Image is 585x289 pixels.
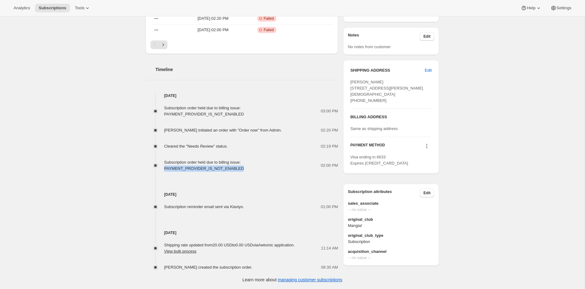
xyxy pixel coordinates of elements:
[164,243,295,253] span: Shipping rate updated from 20.00 USD to 0.00 USD via Awtomic application .
[348,223,434,229] span: Mangia!
[348,200,434,207] span: sales_associate
[182,27,244,33] span: [DATE] · 02:00 PM
[14,6,30,10] span: Analytics
[264,16,274,21] span: Failed
[348,189,420,197] h3: Subscription attributes
[154,16,158,21] span: ---
[164,249,197,253] button: View bulk process
[350,67,425,73] h3: SHIPPING ADDRESS
[348,216,434,223] span: original_club
[423,34,430,39] span: Edit
[10,4,34,12] button: Analytics
[527,6,535,10] span: Help
[182,15,244,22] span: [DATE] · 02:20 PM
[420,189,434,197] button: Edit
[350,155,408,165] span: Visa ending in 6633 Expires [CREDIT_CARD_DATA]
[75,6,84,10] span: Tools
[150,40,333,49] nav: Pagination
[278,277,342,282] a: managing customer subscriptions
[164,144,228,149] span: Cleared the "Needs Review" status.
[350,143,385,151] h3: PAYMENT METHOD
[164,204,244,209] span: Subscription reminder email sent via Klaviyo.
[348,232,434,239] span: original_club_type
[164,160,244,171] span: Subscription order held due to billing issue: PAYMENT_PROVIDER_IS_NOT_ENABLED
[348,44,391,49] span: No notes from customer
[146,191,338,198] h4: [DATE]
[321,108,338,114] span: 03:00 PM
[154,27,158,32] span: ---
[348,239,434,245] span: Subscription
[348,255,434,261] span: -- no value --
[71,4,94,12] button: Tools
[321,204,338,210] span: 01:00 PM
[423,191,430,195] span: Edit
[350,114,432,120] h3: BILLING ADDRESS
[159,40,167,49] button: Next
[164,128,282,132] span: [PERSON_NAME] initiated an order with "Order now" from Admin.
[348,32,420,41] h3: Notes
[321,143,338,149] span: 02:19 PM
[557,6,571,10] span: Settings
[321,127,338,133] span: 02:20 PM
[35,4,70,12] button: Subscriptions
[321,245,338,251] span: 11:14 AM
[264,27,274,32] span: Failed
[146,230,338,236] h4: [DATE]
[421,65,435,75] button: Edit
[425,67,432,73] span: Edit
[164,265,252,270] span: [PERSON_NAME] created the subscription order.
[39,6,66,10] span: Subscriptions
[350,126,398,131] span: Same as shipping address
[243,277,342,283] p: Learn more about
[155,66,338,73] h2: Timeline
[321,264,338,270] span: 08:30 AM
[321,162,338,169] span: 02:00 PM
[547,4,575,12] button: Settings
[348,249,434,255] span: acquisition_channel
[420,32,434,41] button: Edit
[164,106,244,116] span: Subscription order held due to billing issue: PAYMENT_PROVIDER_IS_NOT_ENABLED
[348,207,434,213] span: -- no value --
[517,4,545,12] button: Help
[146,93,338,99] h4: [DATE]
[350,80,423,103] span: [PERSON_NAME] [STREET_ADDRESS][PERSON_NAME][DEMOGRAPHIC_DATA] [PHONE_NUMBER]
